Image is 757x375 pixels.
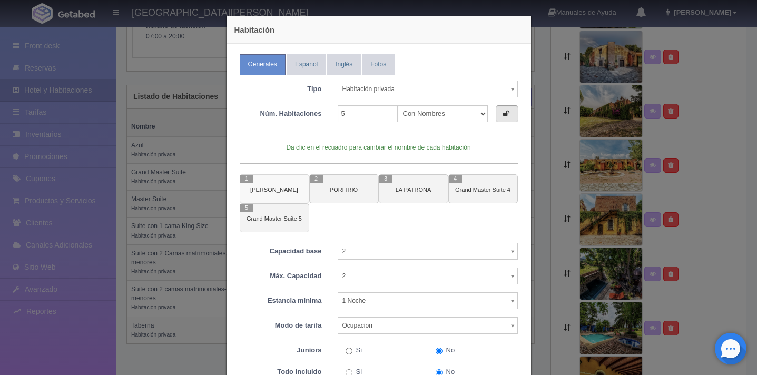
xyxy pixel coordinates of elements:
[232,105,330,119] label: Núm. Habitaciones
[247,215,302,222] small: Grand Master Suite 5
[309,174,379,203] button: 2 PORFIRIO
[346,342,362,356] label: Si
[338,81,518,97] a: Habitación privada
[240,175,253,183] span: 1
[240,204,253,212] span: 5
[338,292,518,309] a: 1 Noche
[287,54,326,75] a: Español
[232,243,330,256] label: Capacidad base
[346,348,352,354] input: Si
[232,292,330,306] label: Estancia minima
[338,268,518,284] a: 2
[338,243,518,260] a: 2
[310,175,323,183] span: 2
[286,144,470,151] span: Da clic en el recuadro para cambiar el nombre de cada habitación
[379,175,392,183] span: 3
[240,174,309,203] button: 1 [PERSON_NAME]
[436,348,443,354] input: No
[362,54,395,75] a: Fotos
[327,54,361,75] a: Inglés
[330,186,358,193] small: PORFIRIO
[342,318,504,333] span: Ocupacion
[436,342,455,356] label: No
[342,81,504,97] span: Habitación privada
[448,174,518,203] button: 4 Grand Master Suite 4
[240,54,286,75] a: Generales
[342,243,504,259] span: 2
[250,186,298,193] small: [PERSON_NAME]
[338,317,518,334] a: Ocupacion
[232,317,330,331] label: Modo de tarifa
[449,175,462,183] span: 4
[232,342,330,356] label: Juniors
[234,24,523,35] h4: Habitación
[455,186,510,193] small: Grand Master Suite 4
[342,293,504,309] span: 1 Noche
[396,186,431,193] small: LA PATRONA
[240,203,309,232] button: 5 Grand Master Suite 5
[232,81,330,94] label: Tipo
[379,174,448,203] button: 3 LA PATRONA
[232,268,330,281] label: Máx. Capacidad
[342,268,504,284] span: 2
